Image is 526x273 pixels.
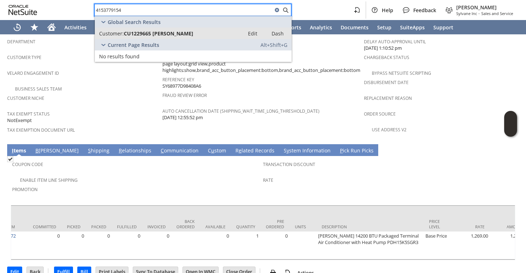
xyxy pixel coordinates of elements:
[9,5,37,15] svg: logo
[495,224,524,229] div: Amount
[176,219,195,229] div: Back Ordered
[364,54,409,60] a: Chargeback Status
[91,20,127,34] a: Warehouse
[10,147,28,155] a: Items
[240,29,265,38] a: Edit:
[433,24,453,31] span: Support
[504,124,517,137] span: Oracle Guided Learning Widget. To move around, please hold and drag
[481,11,513,16] span: Sales and Service
[162,60,360,74] span: page layout:grid view,product highlights:show,brand_acc_button_placement:bottom,brand_acc_button_...
[338,147,375,155] a: Pick Run Picks
[7,95,44,101] a: Customer Niche
[429,20,458,34] a: Support
[336,20,373,34] a: Documents
[7,117,32,124] span: NotExempt
[7,127,75,133] a: Tax Exemption Document URL
[265,29,290,38] a: Dash:
[142,231,171,259] td: 0
[86,147,111,155] a: Shipping
[95,50,292,62] a: No results found
[67,224,81,229] div: Picked
[504,111,517,137] iframe: Click here to launch Oracle Guided Learning Help Panel
[95,6,273,14] input: Search
[322,224,418,229] div: Description
[316,231,424,259] td: [PERSON_NAME] 14200 BTU Packaged Terminal Air Conditioner with Heat Pump PDH15K5SGR3
[413,7,436,14] span: Feedback
[30,23,39,31] svg: Shortcuts
[7,39,35,45] a: Department
[278,20,306,34] a: Reports
[266,219,284,229] div: Pre Ordered
[34,147,81,155] a: B[PERSON_NAME]
[234,147,276,155] a: Related Records
[161,147,164,154] span: C
[456,4,513,11] span: [PERSON_NAME]
[263,177,273,183] a: Rate
[95,28,292,39] a: Customer:CU1229665 [PERSON_NAME]Edit: Dash:
[162,114,203,121] span: [DATE] 12:55:52 pm
[310,24,332,31] span: Analytics
[260,231,289,259] td: 0
[117,224,137,229] div: Fulfilled
[88,147,91,154] span: S
[62,231,86,259] td: 0
[231,231,260,259] td: 1
[12,147,14,154] span: I
[263,161,315,167] a: Transaction Discount
[33,224,56,229] div: Committed
[282,147,332,155] a: System Information
[99,53,140,60] span: No results found
[364,95,412,101] a: Replacement reason
[86,231,112,259] td: 0
[506,146,515,154] a: Unrolled view on
[429,219,445,229] div: Price Level
[7,70,59,76] a: Velaro Engagement ID
[7,111,50,117] a: Tax Exempt Status
[364,79,409,86] a: Disbursement Date
[15,86,62,92] a: Business Sales Team
[47,23,56,31] svg: Home
[159,147,200,155] a: Communication
[281,6,290,14] svg: Search
[400,24,425,31] span: SuiteApps
[200,231,231,259] td: 0
[117,147,153,155] a: Relationships
[20,177,78,183] a: Enable Item Line Shipping
[450,231,490,259] td: 1,269.00
[9,20,26,34] a: Recent Records
[6,224,22,229] div: Item
[13,23,21,31] svg: Recent Records
[478,11,480,16] span: -
[341,24,369,31] span: Documents
[287,147,289,154] span: y
[295,224,311,229] div: Units
[64,24,87,31] span: Activities
[7,54,42,60] a: Customer Type
[162,92,207,98] a: Fraud Review Error
[372,127,406,133] a: Use Address V2
[282,24,301,31] span: Reports
[364,111,396,117] a: Order Source
[60,20,91,34] a: Activities
[147,224,166,229] div: Invoiced
[119,147,122,154] span: R
[12,186,38,192] a: Promotion
[7,156,13,162] img: Checked
[35,147,39,154] span: B
[112,231,142,259] td: 0
[372,70,431,76] a: Bypass NetSuite Scripting
[12,161,43,167] a: Coupon Code
[43,20,60,34] a: Home
[340,147,343,154] span: P
[108,19,161,25] span: Global Search Results
[124,30,193,37] span: CU1229665 [PERSON_NAME]
[162,83,201,89] span: SY68977D98408A6
[373,20,396,34] a: Setup
[364,45,402,52] span: [DATE] 1:10:52 pm
[260,42,287,48] span: Alt+Shift+G
[205,224,225,229] div: Available
[424,231,450,259] td: Base Price
[28,231,62,259] td: 0
[396,20,429,34] a: SuiteApps
[377,24,391,31] span: Setup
